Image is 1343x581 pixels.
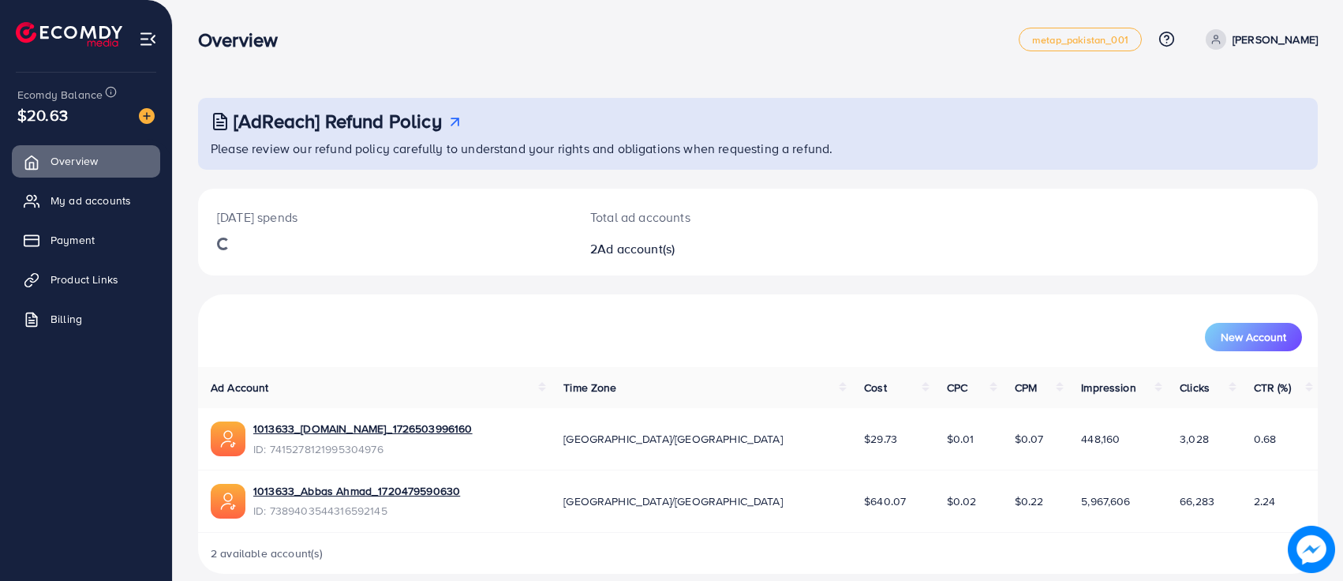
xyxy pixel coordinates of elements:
[51,232,95,248] span: Payment
[1180,431,1209,447] span: 3,028
[1081,493,1130,509] span: 5,967,606
[17,103,68,126] span: $20.63
[864,380,887,395] span: Cost
[211,484,245,519] img: ic-ads-acc.e4c84228.svg
[947,431,975,447] span: $0.01
[1019,28,1142,51] a: metap_pakistan_001
[1288,526,1335,573] img: image
[590,242,832,257] h2: 2
[234,110,442,133] h3: [AdReach] Refund Policy
[947,493,977,509] span: $0.02
[1233,30,1318,49] p: [PERSON_NAME]
[253,441,473,457] span: ID: 7415278121995304976
[12,145,160,177] a: Overview
[1254,431,1277,447] span: 0.68
[211,422,245,456] img: ic-ads-acc.e4c84228.svg
[1015,493,1044,509] span: $0.22
[253,421,473,437] a: 1013633_[DOMAIN_NAME]_1726503996160
[17,87,103,103] span: Ecomdy Balance
[211,380,269,395] span: Ad Account
[12,264,160,295] a: Product Links
[139,108,155,124] img: image
[198,28,290,51] h3: Overview
[211,139,1308,158] p: Please review our refund policy carefully to understand your rights and obligations when requesti...
[253,503,460,519] span: ID: 7389403544316592145
[1254,380,1291,395] span: CTR (%)
[864,493,906,509] span: $640.07
[1015,380,1037,395] span: CPM
[1180,380,1210,395] span: Clicks
[12,224,160,256] a: Payment
[12,303,160,335] a: Billing
[1199,29,1318,50] a: [PERSON_NAME]
[1081,431,1120,447] span: 448,160
[253,483,460,499] a: 1013633_Abbas Ahmad_1720479590630
[597,240,675,257] span: Ad account(s)
[563,431,783,447] span: [GEOGRAPHIC_DATA]/[GEOGRAPHIC_DATA]
[139,30,157,48] img: menu
[51,311,82,327] span: Billing
[590,208,832,227] p: Total ad accounts
[1081,380,1136,395] span: Impression
[1254,493,1276,509] span: 2.24
[1032,35,1128,45] span: metap_pakistan_001
[864,431,897,447] span: $29.73
[1180,493,1214,509] span: 66,283
[563,493,783,509] span: [GEOGRAPHIC_DATA]/[GEOGRAPHIC_DATA]
[947,380,967,395] span: CPC
[1015,431,1044,447] span: $0.07
[12,185,160,216] a: My ad accounts
[1205,323,1302,351] button: New Account
[16,22,122,47] img: logo
[563,380,616,395] span: Time Zone
[211,545,324,561] span: 2 available account(s)
[51,153,98,169] span: Overview
[51,272,118,287] span: Product Links
[217,208,552,227] p: [DATE] spends
[1221,332,1286,343] span: New Account
[51,193,131,208] span: My ad accounts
